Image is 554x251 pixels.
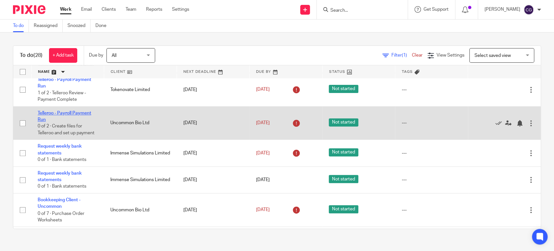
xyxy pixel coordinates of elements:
div: --- [401,120,461,126]
a: Snoozed [68,20,91,32]
p: [PERSON_NAME] [485,6,520,13]
td: Tokenovate Limited [104,73,177,106]
span: (28) [33,53,43,58]
td: [DATE] [177,166,250,193]
span: All [112,53,117,58]
div: --- [401,207,461,213]
img: svg%3E [523,5,534,15]
td: Uncommon Bio Ltd [104,193,177,227]
td: [DATE] [177,193,250,227]
a: Telleroo - Payroll Payment Run [38,111,91,122]
span: [DATE] [256,208,270,212]
a: To do [13,20,29,32]
span: [DATE] [256,121,270,125]
a: Settings [172,6,189,13]
span: Not started [329,85,358,93]
a: Reassigned [34,20,63,32]
a: Done [95,20,111,32]
div: --- [401,86,461,93]
a: Request weekly bank statements [38,171,82,182]
img: Pixie [13,5,45,14]
span: Not started [329,175,358,183]
span: 0 of 1 · Bank statements [38,184,86,189]
span: Not started [329,148,358,156]
td: [DATE] [177,73,250,106]
span: Filter [391,53,412,58]
span: 0 of 7 · Purchase Order Worksheets [38,211,84,222]
a: Request weekly bank statements [38,144,82,155]
a: Reports [146,6,162,13]
span: 0 of 2 · Create files for Telleroo and set up payment [38,124,94,136]
span: 0 of 1 · Bank statements [38,157,86,162]
p: Due by [89,52,103,59]
td: [DATE] [177,140,250,166]
span: (1) [402,53,407,58]
span: View Settings [437,53,464,58]
h1: To do [20,52,43,59]
a: Bookkeeping Client - Uncommon [38,198,80,209]
a: Clients [102,6,116,13]
span: Not started [329,118,358,126]
div: --- [401,150,461,156]
span: [DATE] [256,151,270,155]
a: Work [60,6,71,13]
a: Mark as done [495,120,505,126]
input: Search [330,8,388,14]
a: Clear [412,53,423,58]
span: Select saved view [474,53,511,58]
span: [DATE] [256,178,270,182]
div: --- [401,177,461,183]
span: Get Support [424,7,449,12]
span: [DATE] [256,87,270,92]
td: [DATE] [177,106,250,140]
td: Uncommon Bio Ltd [104,106,177,140]
span: Tags [402,70,413,73]
span: 1 of 2 · Telleroo Review - Payment Complete [38,91,86,102]
td: Immense Simulations Limited [104,166,177,193]
a: Email [81,6,92,13]
td: Immense Simulations Limited [104,140,177,166]
a: Team [126,6,136,13]
span: Not started [329,205,358,213]
a: + Add task [49,48,77,63]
